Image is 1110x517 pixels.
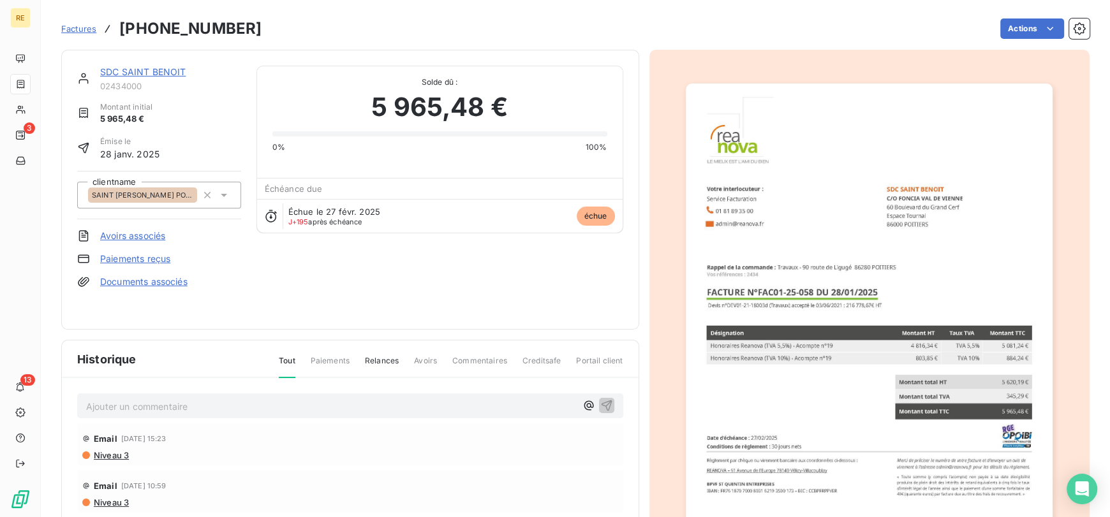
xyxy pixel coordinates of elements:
span: après échéance [288,218,362,226]
span: Échéance due [265,184,323,194]
span: Tout [279,355,295,378]
span: Émise le [100,136,159,147]
span: Avoirs [414,355,437,377]
span: 100% [586,142,607,153]
span: J+195 [288,217,309,226]
span: Montant initial [100,101,152,113]
div: Open Intercom Messenger [1067,474,1097,504]
span: 5 965,48 € [100,113,152,126]
button: Actions [1000,18,1064,39]
span: Paiements [311,355,350,377]
span: [DATE] 10:59 [121,482,166,490]
span: Niveau 3 [93,497,129,507]
a: Paiements reçus [100,252,170,265]
span: Commentaires [452,355,507,377]
h3: [PHONE_NUMBER] [119,17,262,40]
span: échue [577,207,615,226]
span: Historique [77,351,137,368]
span: 02434000 [100,81,241,91]
span: SAINT [PERSON_NAME] POITIERS [92,191,193,199]
img: Logo LeanPay [10,489,31,509]
span: Échue le 27 févr. 2025 [288,207,380,217]
span: 28 janv. 2025 [100,147,159,161]
span: Creditsafe [522,355,561,377]
span: 0% [272,142,285,153]
a: SDC SAINT BENOIT [100,66,186,77]
span: Email [94,433,117,444]
a: Factures [61,22,96,35]
span: Portail client [576,355,623,377]
span: Solde dû : [272,76,607,88]
span: Niveau 3 [93,450,129,460]
span: Relances [365,355,399,377]
div: RE [10,8,31,28]
a: Avoirs associés [100,229,165,242]
span: Factures [61,24,96,34]
span: [DATE] 15:23 [121,435,166,442]
span: 3 [24,122,35,134]
span: 5 965,48 € [371,88,508,126]
a: Documents associés [100,275,188,288]
span: Email [94,481,117,491]
span: 13 [20,374,35,386]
